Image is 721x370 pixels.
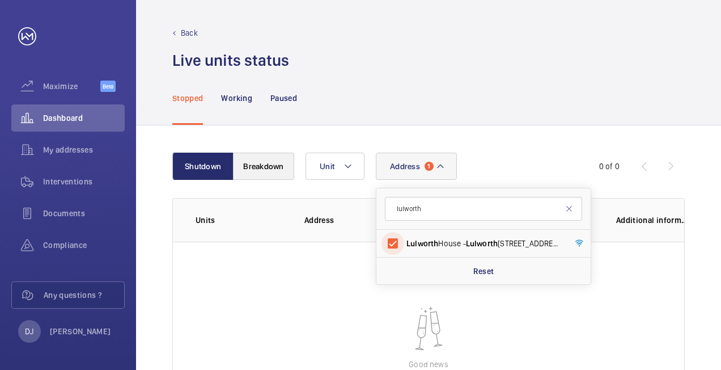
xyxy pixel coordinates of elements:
span: House - [STREET_ADDRESS] [406,238,562,249]
span: My addresses [43,144,125,155]
span: Compliance [43,239,125,251]
div: 0 of 0 [599,161,620,172]
button: Breakdown [233,153,294,180]
span: Documents [43,208,125,219]
p: Additional information [616,215,689,226]
span: Lulworth [406,239,438,248]
span: Unit [320,162,334,171]
button: Shutdown [172,153,234,180]
p: Reset [473,266,494,277]
p: Stopped [172,93,203,104]
span: Maximize [43,81,100,92]
span: Interventions [43,176,125,187]
p: Address [304,215,400,226]
button: Unit [306,153,364,180]
p: [PERSON_NAME] [50,326,111,337]
p: Back [181,27,198,39]
span: Lulworth [466,239,498,248]
p: Paused [270,93,297,104]
p: Working [221,93,252,104]
button: Address1 [376,153,457,180]
span: Dashboard [43,112,125,124]
h1: Live units status [172,50,289,71]
span: Beta [100,81,116,92]
p: DJ [25,326,33,337]
span: Any questions ? [44,289,124,301]
span: Address [390,162,420,171]
p: Units [196,215,286,226]
span: 1 [425,162,434,171]
input: Search by address [385,197,582,221]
